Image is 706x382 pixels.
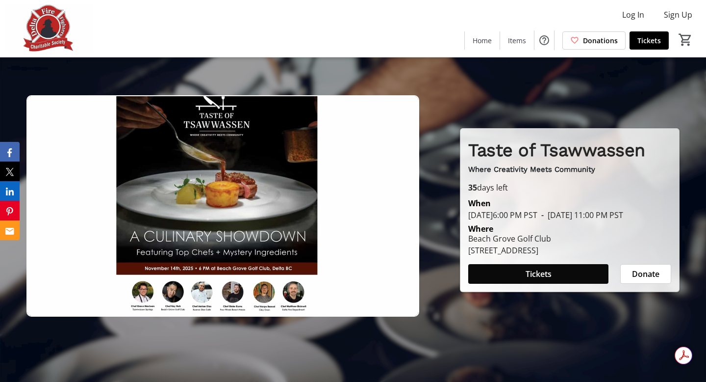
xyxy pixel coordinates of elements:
button: Cart [677,31,694,49]
button: Help [534,30,554,50]
strong: Taste of Tsawwassen [468,140,645,161]
a: Items [500,31,534,50]
span: 35 [468,182,477,193]
span: Tickets [526,268,552,280]
img: Delta Firefighters Charitable Society's Logo [6,4,93,53]
div: Beach Grove Golf Club [468,233,551,245]
span: Tickets [637,35,661,46]
div: When [468,197,491,209]
span: Sign Up [664,9,692,21]
a: Tickets [630,31,669,50]
span: Items [508,35,526,46]
a: Donations [562,31,626,50]
span: [DATE] 11:00 PM PST [537,210,623,220]
div: [STREET_ADDRESS] [468,245,551,256]
span: Home [473,35,492,46]
a: Home [465,31,500,50]
span: - [537,210,548,220]
img: Campaign CTA Media Photo [26,95,420,317]
span: Log In [622,9,644,21]
button: Tickets [468,264,608,284]
span: [DATE] 6:00 PM PST [468,210,537,220]
button: Donate [620,264,671,284]
span: Donations [583,35,618,46]
button: Log In [614,7,652,23]
p: days left [468,182,671,193]
span: Where Creativity Meets Community [468,165,595,174]
span: Donate [632,268,659,280]
div: Where [468,225,493,233]
button: Sign Up [656,7,700,23]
